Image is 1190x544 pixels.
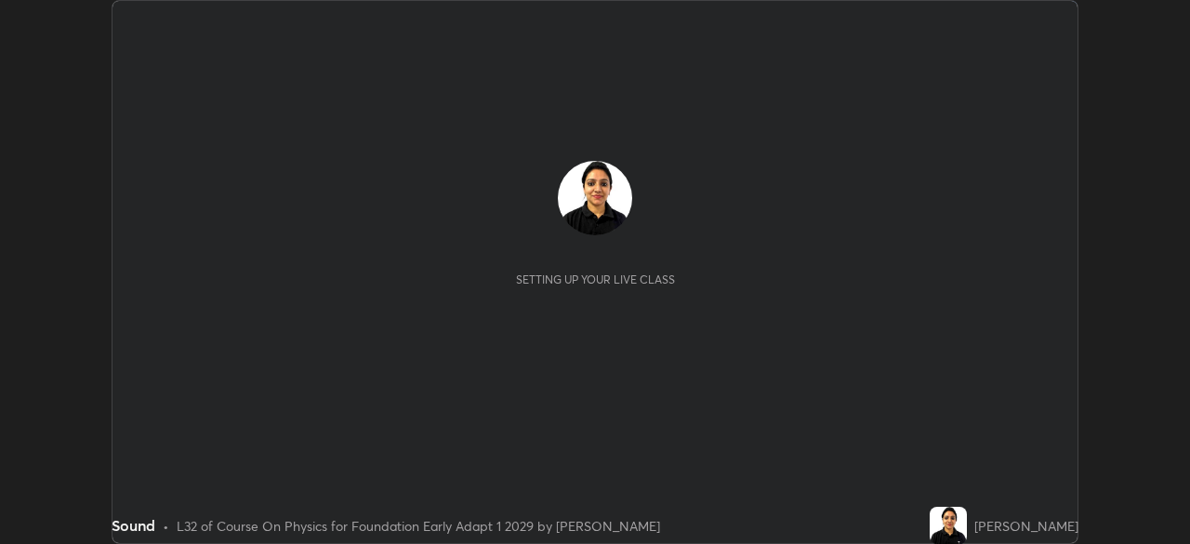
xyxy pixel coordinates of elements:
[163,516,169,536] div: •
[974,516,1078,536] div: [PERSON_NAME]
[177,516,660,536] div: L32 of Course On Physics for Foundation Early Adapt 1 2029 by [PERSON_NAME]
[516,272,675,286] div: Setting up your live class
[558,161,632,235] img: 69d78a0bf0bb4e029188d89fdd25b628.jpg
[930,507,967,544] img: 69d78a0bf0bb4e029188d89fdd25b628.jpg
[112,514,155,537] div: Sound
